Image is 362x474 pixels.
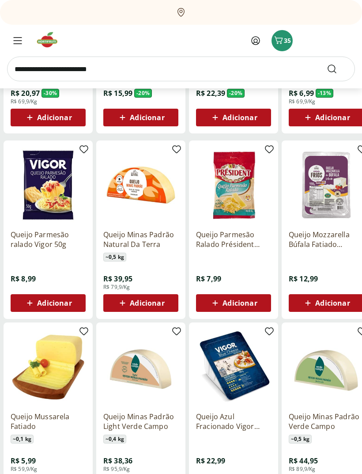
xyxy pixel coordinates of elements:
[196,89,225,99] span: R$ 22,39
[315,300,350,307] span: Adicionar
[196,456,225,466] span: R$ 22,99
[103,435,126,444] span: ~ 0,4 kg
[289,89,314,99] span: R$ 6,99
[289,466,316,473] span: R$ 89,9/Kg
[222,300,257,307] span: Adicionar
[103,466,130,473] span: R$ 95,9/Kg
[284,36,291,45] span: 35
[196,330,271,405] img: Queijo Azul Fracionado Vigor 100g
[196,295,271,312] button: Adicionar
[289,274,318,284] span: R$ 12,99
[11,412,86,432] a: Queijo Mussarela Fatiado
[35,31,65,49] img: Hortifruti
[196,412,271,432] a: Queijo Azul Fracionado Vigor 100g
[11,99,38,106] span: R$ 69,9/Kg
[11,148,86,223] img: Queijo Parmesão ralado Vigor 50g
[196,274,221,284] span: R$ 7,99
[103,230,178,250] a: Queijo Minas Padrão Natural Da Terra
[103,253,126,262] span: ~ 0,5 kg
[11,230,86,250] a: Queijo Parmesão ralado Vigor 50g
[227,89,245,98] span: - 20 %
[289,456,318,466] span: R$ 44,95
[11,109,86,127] button: Adicionar
[196,148,271,223] img: Queijo Parmesão Ralado Président Pacote 50G
[289,435,312,444] span: ~ 0,5 kg
[11,466,38,473] span: R$ 59,9/Kg
[315,114,350,121] span: Adicionar
[222,114,257,121] span: Adicionar
[271,30,293,51] button: Carrinho
[130,300,164,307] span: Adicionar
[11,435,34,444] span: ~ 0,1 kg
[289,99,316,106] span: R$ 69,9/Kg
[103,148,178,223] img: Queijo Minas Padrão Natural Da Terra
[11,274,36,284] span: R$ 8,99
[11,89,40,99] span: R$ 20,97
[7,57,355,81] input: search
[37,300,72,307] span: Adicionar
[11,456,36,466] span: R$ 5,99
[103,412,178,432] a: Queijo Minas Padrão Light Verde Campo
[103,330,178,405] img: Queijo Minas Padrão Light Verde Campo
[7,30,28,51] button: Menu
[103,295,178,312] button: Adicionar
[103,109,178,127] button: Adicionar
[103,456,132,466] span: R$ 38,36
[130,114,164,121] span: Adicionar
[37,114,72,121] span: Adicionar
[196,109,271,127] button: Adicionar
[103,274,132,284] span: R$ 39,95
[327,64,348,74] button: Submit Search
[316,89,333,98] span: - 13 %
[11,330,86,405] img: Queijo Mussarela Fatiado
[11,295,86,312] button: Adicionar
[196,230,271,250] a: Queijo Parmesão Ralado Président Pacote 50G
[41,89,59,98] span: - 30 %
[103,284,130,291] span: R$ 79,9/Kg
[103,89,132,99] span: R$ 15,99
[134,89,152,98] span: - 20 %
